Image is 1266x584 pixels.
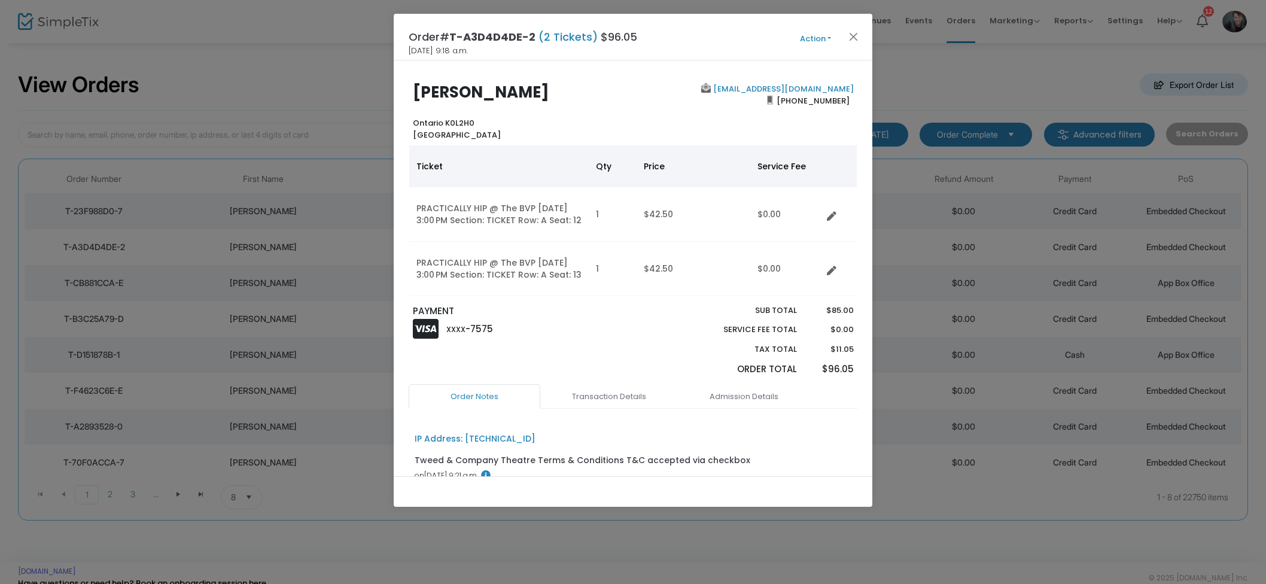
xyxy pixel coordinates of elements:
div: Data table [409,145,857,296]
th: Service Fee [750,145,822,187]
p: Sub total [695,305,797,317]
td: PRACTICALLY HIP @ The BVP [DATE] 3:00 PM Section: TICKET Row: A Seat: 12 [409,187,589,242]
td: $0.00 [750,242,822,296]
div: IP Address: [TECHNICAL_ID] [415,433,535,445]
button: Close [846,29,862,44]
td: 1 [589,187,637,242]
th: Ticket [409,145,589,187]
h4: Order# $96.05 [409,29,637,45]
span: XXXX [446,324,465,334]
span: -7575 [465,323,493,335]
a: Admission Details [678,384,809,409]
a: Order Notes [409,384,540,409]
th: Price [637,145,750,187]
p: Order Total [695,363,797,376]
td: $0.00 [750,187,822,242]
a: [EMAIL_ADDRESS][DOMAIN_NAME] [711,83,854,95]
span: [PHONE_NUMBER] [773,91,854,110]
p: Tax Total [695,343,797,355]
p: Service Fee Total [695,324,797,336]
td: 1 [589,242,637,296]
span: [DATE] 9:18 a.m. [409,45,468,57]
span: (2 Tickets) [535,29,601,44]
p: $0.00 [808,324,853,336]
button: Action [780,32,851,45]
th: Qty [589,145,637,187]
div: Tweed & Company Theatre Terms & Conditions T&C accepted via checkbox [415,454,750,467]
b: [PERSON_NAME] [413,81,549,103]
td: PRACTICALLY HIP @ The BVP [DATE] 3:00 PM Section: TICKET Row: A Seat: 13 [409,242,589,296]
p: $85.00 [808,305,853,317]
p: $11.05 [808,343,853,355]
a: Transaction Details [543,384,675,409]
span: on [415,470,424,480]
span: T-A3D4D4DE-2 [449,29,535,44]
b: Ontario K0L2H0 [GEOGRAPHIC_DATA] [413,117,501,141]
div: [DATE] 9:21 a.m. [415,470,852,481]
p: PAYMENT [413,305,628,318]
p: $96.05 [808,363,853,376]
td: $42.50 [637,187,750,242]
td: $42.50 [637,242,750,296]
